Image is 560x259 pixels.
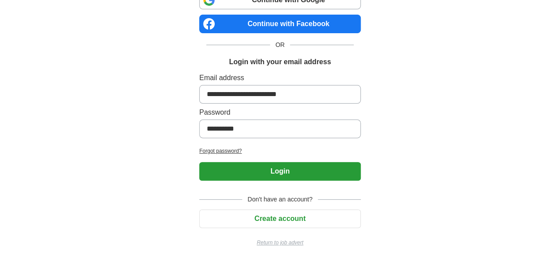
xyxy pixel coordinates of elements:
[199,162,361,181] button: Login
[199,215,361,222] a: Create account
[199,209,361,228] button: Create account
[270,40,290,50] span: OR
[229,57,331,67] h1: Login with your email address
[199,73,361,83] label: Email address
[199,15,361,33] a: Continue with Facebook
[199,107,361,118] label: Password
[199,147,361,155] a: Forgot password?
[199,239,361,247] a: Return to job advert
[242,195,318,204] span: Don't have an account?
